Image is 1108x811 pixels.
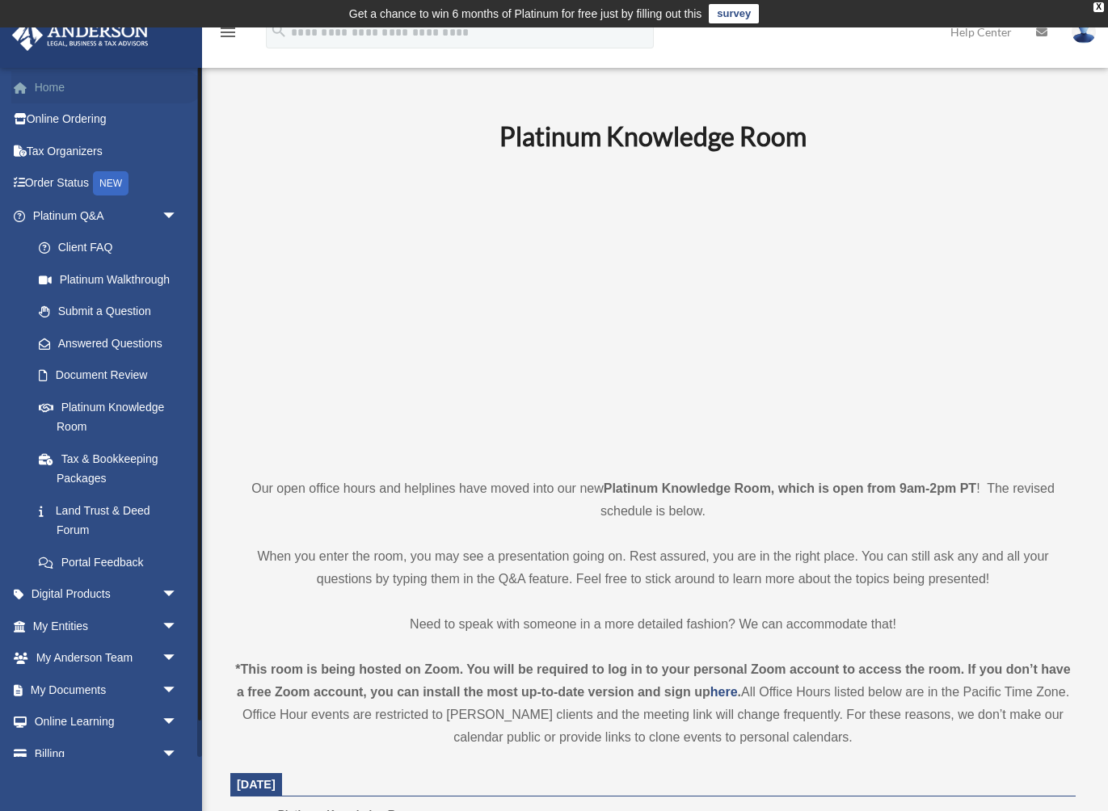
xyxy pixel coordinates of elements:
strong: *This room is being hosted on Zoom. You will be required to log in to your personal Zoom account ... [235,662,1070,699]
img: Anderson Advisors Platinum Portal [7,19,154,51]
a: Online Ordering [11,103,202,136]
span: arrow_drop_down [162,642,194,675]
a: Platinum Q&Aarrow_drop_down [11,200,202,232]
div: All Office Hours listed below are in the Pacific Time Zone. Office Hour events are restricted to ... [230,658,1076,749]
a: Submit a Question [23,296,202,328]
a: Online Learningarrow_drop_down [11,706,202,738]
a: Digital Productsarrow_drop_down [11,578,202,611]
a: Platinum Knowledge Room [23,391,194,443]
div: NEW [93,171,128,195]
p: Our open office hours and helplines have moved into our new ! The revised schedule is below. [230,477,1076,523]
i: search [270,22,288,40]
span: arrow_drop_down [162,737,194,771]
a: Answered Questions [23,327,202,359]
a: My Entitiesarrow_drop_down [11,610,202,642]
a: Home [11,71,202,103]
i: menu [218,23,238,42]
p: Need to speak with someone in a more detailed fashion? We can accommodate that! [230,613,1076,636]
iframe: 231110_Toby_KnowledgeRoom [411,174,895,448]
p: When you enter the room, you may see a presentation going on. Rest assured, you are in the right ... [230,545,1076,590]
span: [DATE] [237,778,276,791]
span: arrow_drop_down [162,674,194,707]
span: arrow_drop_down [162,706,194,739]
div: Get a chance to win 6 months of Platinum for free just by filling out this [349,4,702,23]
a: Document Review [23,359,202,392]
a: Order StatusNEW [11,167,202,200]
a: Tax & Bookkeeping Packages [23,443,202,494]
div: close [1093,2,1104,12]
span: arrow_drop_down [162,578,194,611]
a: Land Trust & Deed Forum [23,494,202,546]
a: Tax Organizers [11,135,202,167]
strong: Platinum Knowledge Room, which is open from 9am-2pm PT [604,481,976,495]
a: Platinum Walkthrough [23,263,202,296]
img: User Pic [1072,20,1096,44]
a: Billingarrow_drop_down [11,737,202,770]
a: Portal Feedback [23,546,202,578]
a: here [710,685,738,699]
strong: . [738,685,741,699]
a: survey [709,4,759,23]
a: My Documentsarrow_drop_down [11,674,202,706]
a: menu [218,28,238,42]
span: arrow_drop_down [162,610,194,643]
b: Platinum Knowledge Room [499,120,807,152]
a: My Anderson Teamarrow_drop_down [11,642,202,674]
span: arrow_drop_down [162,200,194,233]
a: Client FAQ [23,232,202,264]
